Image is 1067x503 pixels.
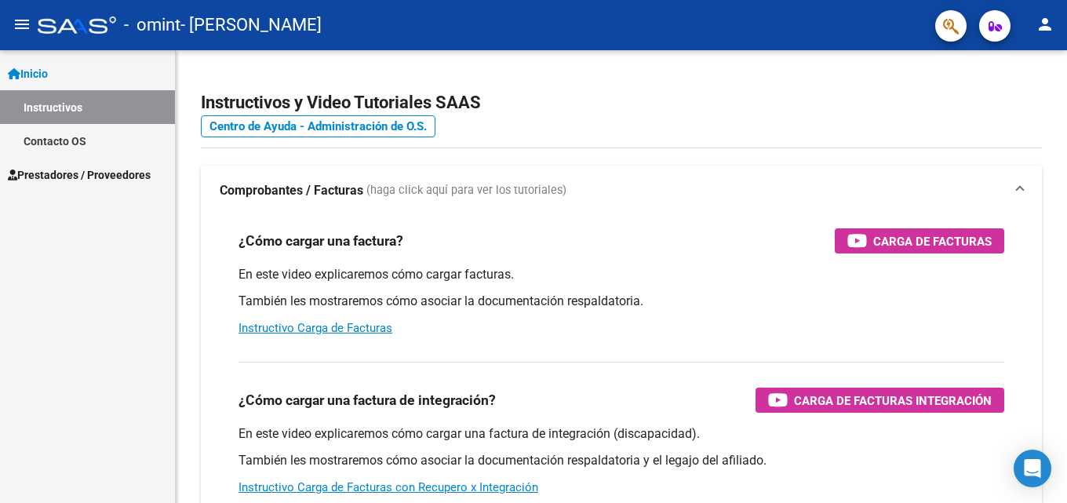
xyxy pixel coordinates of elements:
[201,115,435,137] a: Centro de Ayuda - Administración de O.S.
[239,293,1004,310] p: También les mostraremos cómo asociar la documentación respaldatoria.
[756,388,1004,413] button: Carga de Facturas Integración
[239,321,392,335] a: Instructivo Carga de Facturas
[220,182,363,199] strong: Comprobantes / Facturas
[873,231,992,251] span: Carga de Facturas
[239,452,1004,469] p: También les mostraremos cómo asociar la documentación respaldatoria y el legajo del afiliado.
[239,230,403,252] h3: ¿Cómo cargar una factura?
[8,166,151,184] span: Prestadores / Proveedores
[8,65,48,82] span: Inicio
[239,266,1004,283] p: En este video explicaremos cómo cargar facturas.
[366,182,566,199] span: (haga click aquí para ver los tutoriales)
[239,389,496,411] h3: ¿Cómo cargar una factura de integración?
[239,425,1004,443] p: En este video explicaremos cómo cargar una factura de integración (discapacidad).
[1014,450,1051,487] div: Open Intercom Messenger
[1036,15,1054,34] mat-icon: person
[835,228,1004,253] button: Carga de Facturas
[239,480,538,494] a: Instructivo Carga de Facturas con Recupero x Integración
[201,166,1042,216] mat-expansion-panel-header: Comprobantes / Facturas (haga click aquí para ver los tutoriales)
[201,88,1042,118] h2: Instructivos y Video Tutoriales SAAS
[180,8,322,42] span: - [PERSON_NAME]
[13,15,31,34] mat-icon: menu
[794,391,992,410] span: Carga de Facturas Integración
[124,8,180,42] span: - omint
